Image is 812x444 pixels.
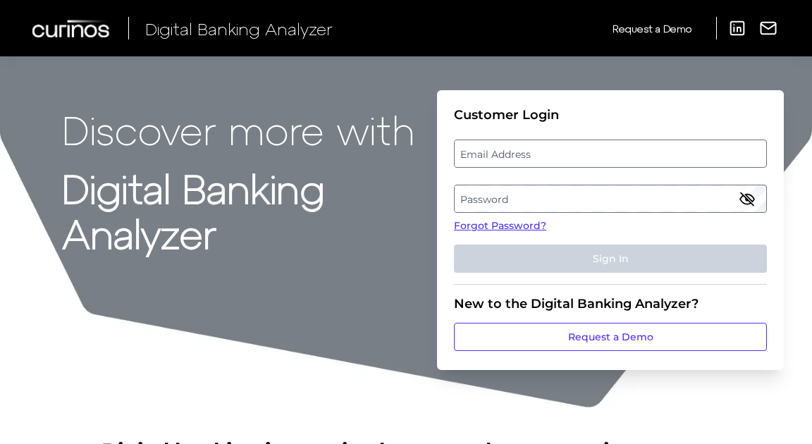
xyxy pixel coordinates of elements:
[455,186,765,211] label: Password
[454,107,767,123] div: Customer Login
[62,107,431,152] p: Discover more with
[454,296,767,312] div: New to the Digital Banking Analyzer?
[454,245,767,273] button: Sign In
[145,18,333,39] span: Digital Banking Analyzer
[454,218,767,233] a: Forgot Password?
[455,141,765,166] label: Email Address
[613,17,691,40] a: Request a Demo
[62,164,325,256] strong: Digital Banking Analyzer
[613,23,691,35] span: Request a Demo
[454,323,767,351] a: Request a Demo
[32,20,111,37] img: Curinos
